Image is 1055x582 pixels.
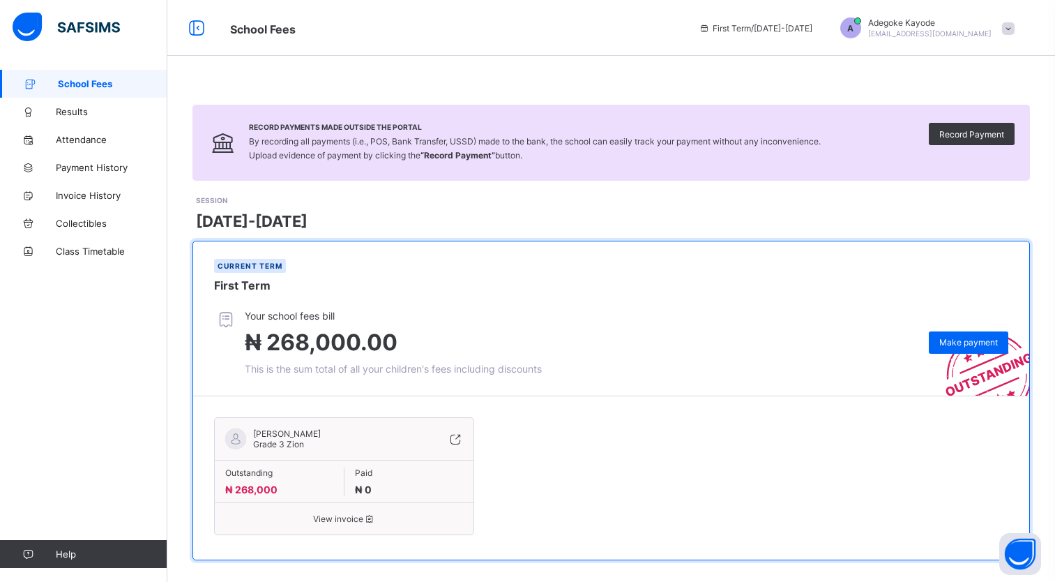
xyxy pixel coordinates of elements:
[214,278,271,292] span: First Term
[56,106,167,117] span: Results
[56,218,167,229] span: Collectibles
[868,17,992,28] span: Adegoke Kayode
[420,150,495,161] b: “Record Payment”
[56,190,167,201] span: Invoice History
[196,212,308,230] span: [DATE]-[DATE]
[56,162,167,173] span: Payment History
[249,136,821,161] span: By recording all payments (i.e., POS, Bank Transfer, USSD) made to the bank, the school can easil...
[13,13,120,42] img: safsims
[928,316,1029,396] img: outstanding-stamp.3c148f88c3ebafa6da95868fa43343a1.svg
[245,310,542,322] span: Your school fees bill
[939,129,1004,140] span: Record Payment
[56,246,167,257] span: Class Timetable
[253,428,321,439] span: [PERSON_NAME]
[999,533,1041,575] button: Open asap
[56,549,167,560] span: Help
[196,196,227,204] span: SESSION
[355,484,372,495] span: ₦ 0
[245,363,542,375] span: This is the sum total of all your children's fees including discounts
[868,29,992,38] span: [EMAIL_ADDRESS][DOMAIN_NAME]
[56,134,167,145] span: Attendance
[847,23,853,33] span: A
[230,22,296,36] span: School Fees
[225,468,333,478] span: Outstanding
[245,329,397,356] span: ₦ 268,000.00
[355,468,464,478] span: Paid
[826,17,1022,38] div: AdegokeKayode
[699,23,812,33] span: session/term information
[249,123,821,131] span: Record Payments Made Outside the Portal
[225,514,463,524] span: View invoice
[225,484,278,495] span: ₦ 268,000
[939,337,998,348] span: Make payment
[58,78,167,89] span: School Fees
[253,439,304,449] span: Grade 3 Zion
[218,262,282,270] span: Current term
